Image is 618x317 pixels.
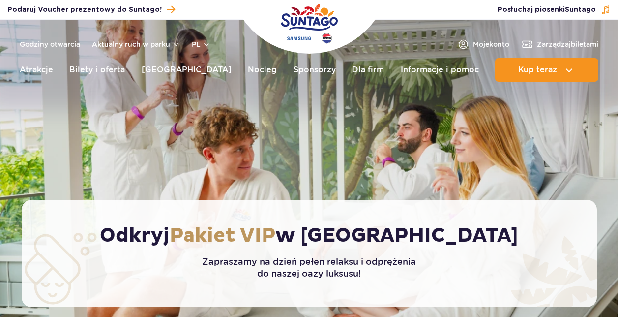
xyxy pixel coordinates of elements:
[88,223,530,248] h1: Odkryj w [GEOGRAPHIC_DATA]
[518,65,557,74] span: Kup teraz
[20,39,80,49] a: Godziny otwarcia
[69,58,125,82] a: Bilety i oferta
[352,58,384,82] a: Dla firm
[495,58,598,82] button: Kup teraz
[457,38,509,50] a: Mojekonto
[565,6,596,13] span: Suntago
[498,5,611,15] button: Posłuchaj piosenkiSuntago
[7,5,162,15] span: Podaruj Voucher prezentowy do Suntago!
[192,39,210,49] button: pl
[473,39,509,49] span: Moje konto
[294,58,336,82] a: Sponsorzy
[498,5,596,15] span: Posłuchaj piosenki
[7,3,175,16] a: Podaruj Voucher prezentowy do Suntago!
[537,39,598,49] span: Zarządzaj biletami
[20,58,53,82] a: Atrakcje
[170,223,275,248] span: Pakiet VIP
[248,58,277,82] a: Nocleg
[401,58,479,82] a: Informacje i pomoc
[92,40,180,48] button: Aktualny ruch w parku
[521,38,598,50] a: Zarządzajbiletami
[142,58,232,82] a: [GEOGRAPHIC_DATA]
[177,256,441,280] p: Zapraszamy na dzień pełen relaksu i odprężenia do naszej oazy luksusu!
